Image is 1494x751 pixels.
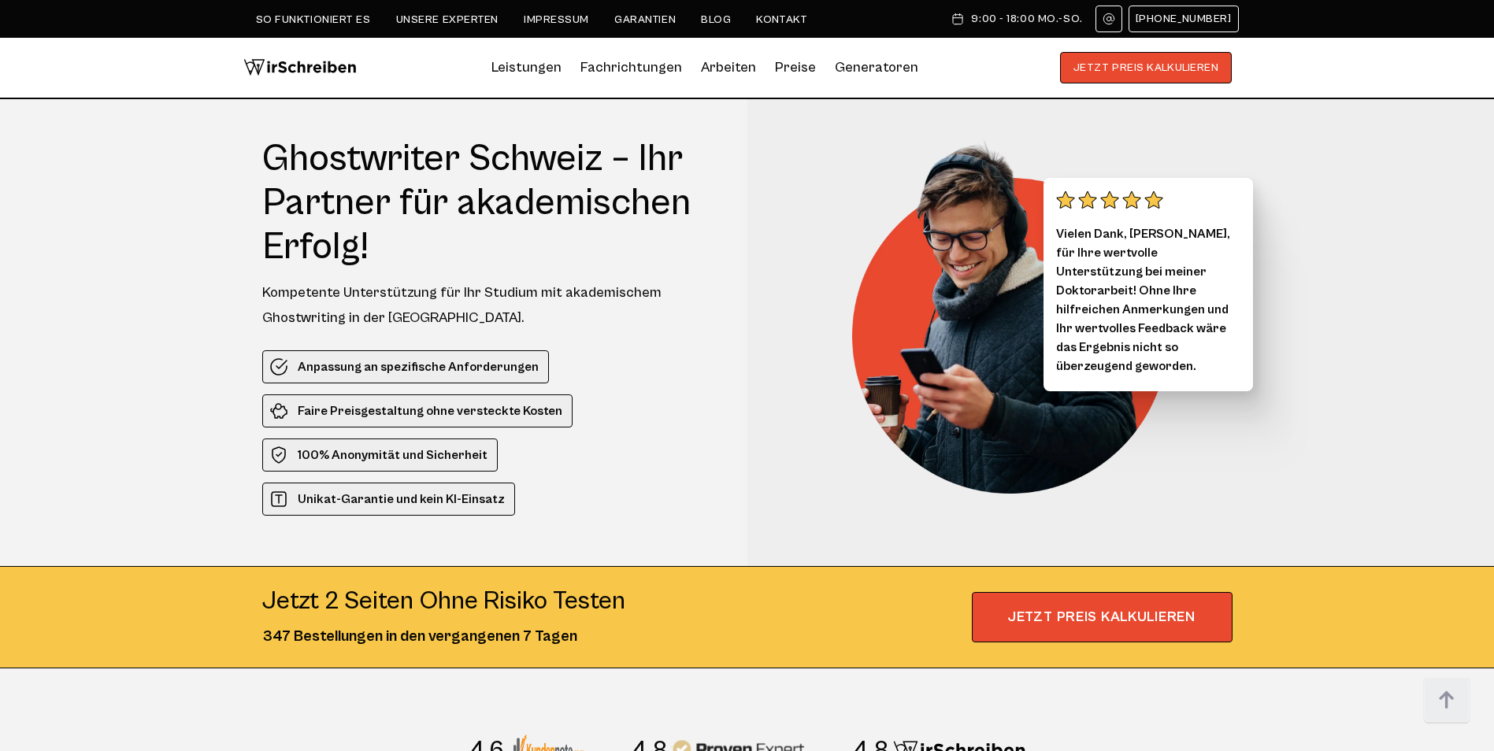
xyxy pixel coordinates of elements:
[756,13,807,26] a: Kontakt
[1060,52,1233,83] button: JETZT PREIS KALKULIEREN
[262,280,718,331] div: Kompetente Unterstützung für Ihr Studium mit akademischem Ghostwriting in der [GEOGRAPHIC_DATA].
[1129,6,1239,32] a: [PHONE_NUMBER]
[1044,178,1253,391] div: Vielen Dank, [PERSON_NAME], für Ihre wertvolle Unterstützung bei meiner Doktorarbeit! Ohne Ihre h...
[262,586,625,617] div: Jetzt 2 seiten ohne risiko testen
[262,483,515,516] li: Unikat-Garantie und kein KI-Einsatz
[262,350,549,383] li: Anpassung an spezifische Anforderungen
[262,394,573,427] li: Faire Preisgestaltung ohne versteckte Kosten
[524,13,589,26] a: Impressum
[951,13,965,25] img: Schedule
[269,401,288,420] img: Faire Preisgestaltung ohne versteckte Kosten
[852,137,1191,494] img: Ghostwriter Schweiz – Ihr Partner für akademischen Erfolg!
[262,137,718,269] h1: Ghostwriter Schweiz – Ihr Partner für akademischen Erfolg!
[269,357,288,376] img: Anpassung an spezifische Anforderungen
[1103,13,1115,25] img: Email
[243,52,357,83] img: logo wirschreiben
[1056,191,1163,209] img: stars
[701,55,756,80] a: Arbeiten
[971,13,1082,25] span: 9:00 - 18:00 Mo.-So.
[701,13,731,26] a: Blog
[614,13,676,26] a: Garantien
[1136,13,1232,25] span: [PHONE_NUMBER]
[269,490,288,509] img: Unikat-Garantie und kein KI-Einsatz
[269,446,288,464] img: 100% Anonymität und Sicherheit
[491,55,562,80] a: Leistungen
[835,55,918,80] a: Generatoren
[256,13,371,26] a: So funktioniert es
[262,438,498,472] li: 100% Anonymität und Sicherheit
[775,59,816,76] a: Preise
[1423,677,1470,724] img: button top
[972,592,1233,642] span: JETZT PREIS KALKULIEREN
[396,13,499,26] a: Unsere Experten
[262,625,625,649] div: 347 Bestellungen in den vergangenen 7 Tagen
[580,55,682,80] a: Fachrichtungen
